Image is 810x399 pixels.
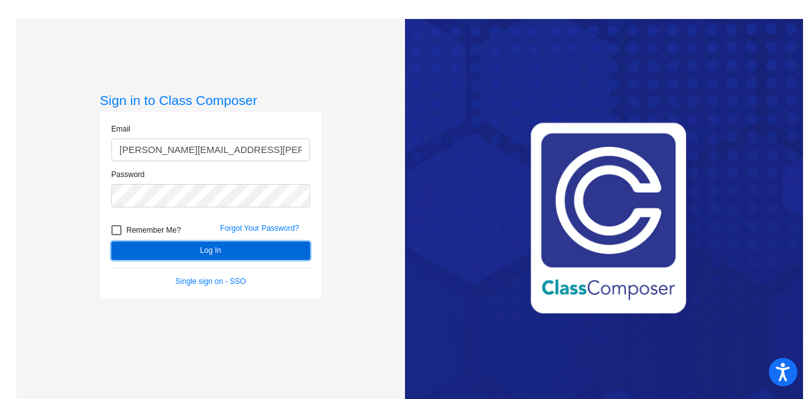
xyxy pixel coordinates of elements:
[175,277,246,286] a: Single sign on - SSO
[111,169,145,180] label: Password
[127,223,181,238] span: Remember Me?
[111,242,310,260] button: Log In
[220,224,299,233] a: Forgot Your Password?
[111,123,130,135] label: Email
[100,92,321,108] h3: Sign in to Class Composer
